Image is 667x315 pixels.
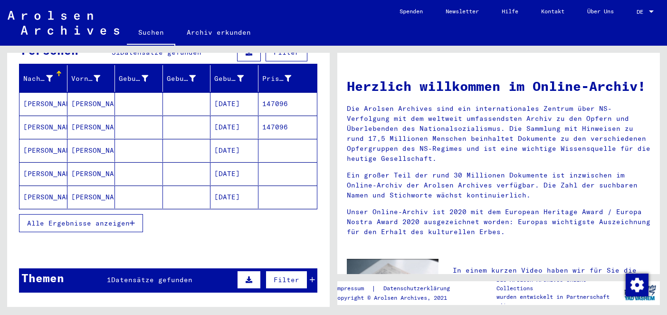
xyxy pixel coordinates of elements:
img: yv_logo.png [622,281,658,305]
button: Alle Ergebnisse anzeigen [19,214,143,232]
span: Datensätze gefunden [120,48,201,57]
div: Geburtsdatum [214,71,258,86]
span: Alle Ergebnisse anzeigen [27,219,130,227]
span: 1 [107,276,111,284]
div: Zustimmung ändern [625,273,648,296]
div: Vorname [71,74,101,84]
mat-cell: [DATE] [210,186,258,208]
mat-cell: [DATE] [210,116,258,138]
div: Geburtsdatum [214,74,244,84]
button: Filter [266,271,307,289]
div: Geburtsname [119,71,162,86]
mat-header-cell: Geburt‏ [163,65,211,92]
mat-cell: [PERSON_NAME] [19,92,67,115]
mat-header-cell: Nachname [19,65,67,92]
span: DE [637,9,647,15]
a: Datenschutzerklärung [376,284,461,294]
mat-cell: [DATE] [210,162,258,185]
mat-cell: 147096 [258,116,317,138]
p: Ein großer Teil der rund 30 Millionen Dokumente ist inzwischen im Online-Archiv der Arolsen Archi... [347,170,650,200]
div: Vorname [71,71,115,86]
span: 31 [112,48,120,57]
p: Die Arolsen Archives Online-Collections [496,276,619,293]
a: Suchen [127,21,175,46]
div: Prisoner # [262,74,292,84]
mat-header-cell: Geburtsname [115,65,163,92]
a: Impressum [334,284,372,294]
a: Archiv erkunden [175,21,262,44]
span: Datensätze gefunden [111,276,192,284]
div: Themen [21,269,64,286]
p: wurden entwickelt in Partnerschaft mit [496,293,619,310]
mat-header-cell: Geburtsdatum [210,65,258,92]
mat-cell: [PERSON_NAME] [67,186,115,208]
mat-cell: [PERSON_NAME] [67,92,115,115]
mat-cell: [PERSON_NAME] [19,162,67,185]
div: Nachname [23,71,67,86]
mat-header-cell: Prisoner # [258,65,317,92]
p: Copyright © Arolsen Archives, 2021 [334,294,461,302]
mat-cell: [DATE] [210,139,258,162]
div: Prisoner # [262,71,306,86]
p: In einem kurzen Video haben wir für Sie die wichtigsten Tipps für die Suche im Online-Archiv zusa... [453,266,650,295]
mat-cell: [DATE] [210,92,258,115]
mat-header-cell: Vorname [67,65,115,92]
p: Unser Online-Archiv ist 2020 mit dem European Heritage Award / Europa Nostra Award 2020 ausgezeic... [347,207,650,237]
div: Geburt‏ [167,74,196,84]
mat-cell: [PERSON_NAME] [67,116,115,138]
mat-cell: [PERSON_NAME] [19,139,67,162]
div: Geburtsname [119,74,148,84]
img: video.jpg [347,259,438,309]
mat-cell: [PERSON_NAME] [19,186,67,208]
div: | [334,284,461,294]
span: Filter [274,276,299,284]
mat-cell: 147096 [258,92,317,115]
span: Filter [274,48,299,57]
img: Zustimmung ändern [626,274,648,296]
mat-cell: [PERSON_NAME] [67,162,115,185]
img: Arolsen_neg.svg [8,11,119,35]
p: Die Arolsen Archives sind ein internationales Zentrum über NS-Verfolgung mit dem weltweit umfasse... [347,104,650,164]
div: Geburt‏ [167,71,210,86]
mat-cell: [PERSON_NAME] [67,139,115,162]
mat-cell: [PERSON_NAME] [19,116,67,138]
div: Nachname [23,74,53,84]
h1: Herzlich willkommen im Online-Archiv! [347,76,650,96]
